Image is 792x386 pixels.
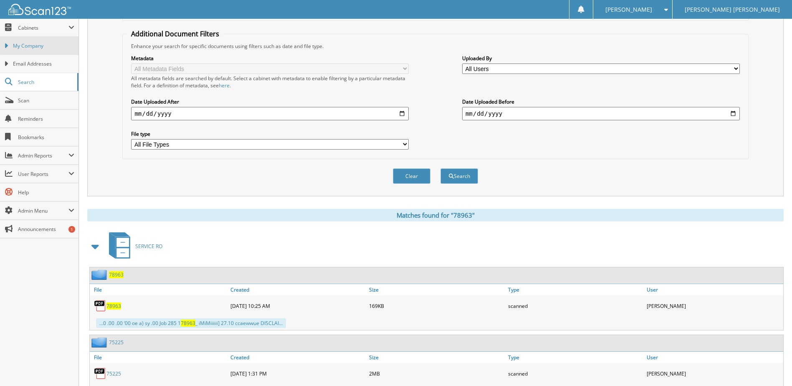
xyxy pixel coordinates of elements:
span: Reminders [18,115,74,122]
div: All metadata fields are searched by default. Select a cabinet with metadata to enable filtering b... [131,75,409,89]
img: folder2.png [91,269,109,280]
div: scanned [506,365,645,382]
span: User Reports [18,170,68,178]
span: Help [18,189,74,196]
a: User [645,352,783,363]
div: 1 [68,226,75,233]
span: 78963 [181,320,195,327]
a: SERVICE RO [104,230,162,263]
button: Search [440,168,478,184]
input: end [462,107,740,120]
img: PDF.png [94,300,106,312]
div: [PERSON_NAME] [645,365,783,382]
input: start [131,107,409,120]
label: Uploaded By [462,55,740,62]
span: Search [18,79,73,86]
legend: Additional Document Filters [127,29,223,38]
span: [PERSON_NAME] [605,7,652,12]
a: Created [228,352,367,363]
a: User [645,284,783,295]
div: [PERSON_NAME] [645,297,783,314]
div: ...0 .00 .00 ‘00 oe a) sy .00 Job 285 1 _ iMiMiiiiii] 27.10 ccaewwue DISCLAI... [96,318,286,328]
a: File [90,284,228,295]
a: 78963 [106,302,121,310]
a: Type [506,284,645,295]
span: Scan [18,97,74,104]
a: 75225 [109,339,124,346]
div: Enhance your search for specific documents using filters such as date and file type. [127,43,744,50]
label: File type [131,130,409,137]
a: Size [367,352,506,363]
span: My Company [13,42,74,50]
span: Admin Menu [18,207,68,214]
div: [DATE] 1:31 PM [228,365,367,382]
span: Announcements [18,226,74,233]
img: PDF.png [94,367,106,380]
label: Date Uploaded Before [462,98,740,105]
div: [DATE] 10:25 AM [228,297,367,314]
label: Date Uploaded After [131,98,409,105]
span: [PERSON_NAME] [PERSON_NAME] [685,7,780,12]
label: Metadata [131,55,409,62]
button: Clear [393,168,430,184]
span: Email Addresses [13,60,74,68]
span: SERVICE RO [135,243,162,250]
img: scan123-logo-white.svg [8,4,71,15]
a: Created [228,284,367,295]
a: Type [506,352,645,363]
div: 2MB [367,365,506,382]
span: Cabinets [18,24,68,31]
a: File [90,352,228,363]
span: Bookmarks [18,134,74,141]
img: folder2.png [91,337,109,348]
a: 78963 [109,271,124,278]
a: Size [367,284,506,295]
div: Matches found for "78963" [87,209,784,221]
div: 169KB [367,297,506,314]
a: 75225 [106,370,121,377]
span: Admin Reports [18,152,68,159]
a: here [219,82,230,89]
div: scanned [506,297,645,314]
